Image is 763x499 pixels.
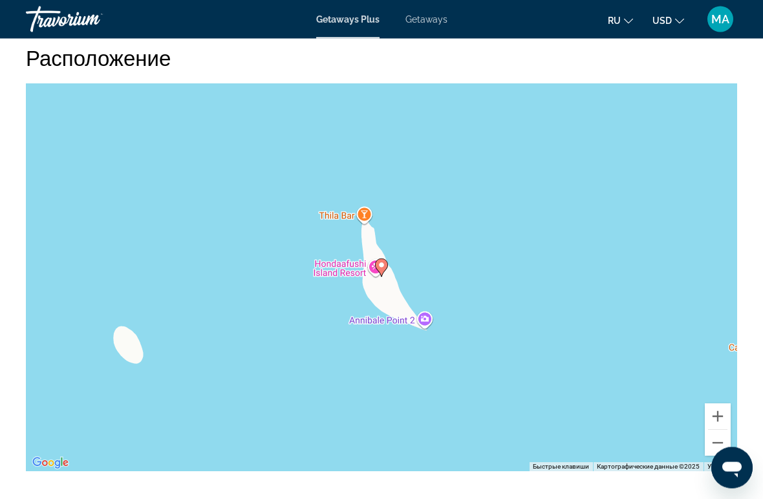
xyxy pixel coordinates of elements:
button: Быстрые клавиши [533,463,589,472]
button: Увеличить [705,404,731,430]
a: Условия (ссылка откроется в новой вкладке) [707,463,733,471]
img: Google [29,455,72,472]
button: Уменьшить [705,430,731,456]
button: User Menu [704,6,737,33]
iframe: Кнопка запуска окна обмена сообщениями [711,447,753,489]
button: Change language [608,11,633,30]
span: USD [652,16,672,26]
button: Change currency [652,11,684,30]
span: MA [711,13,729,26]
a: Getaways [405,14,447,25]
a: Travorium [26,3,155,36]
span: Картографические данные ©2025 [597,463,700,471]
span: ru [608,16,621,26]
a: Getaways Plus [316,14,380,25]
a: Открыть эту область в Google Картах (в новом окне) [29,455,72,472]
h2: Расположение [26,45,737,71]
